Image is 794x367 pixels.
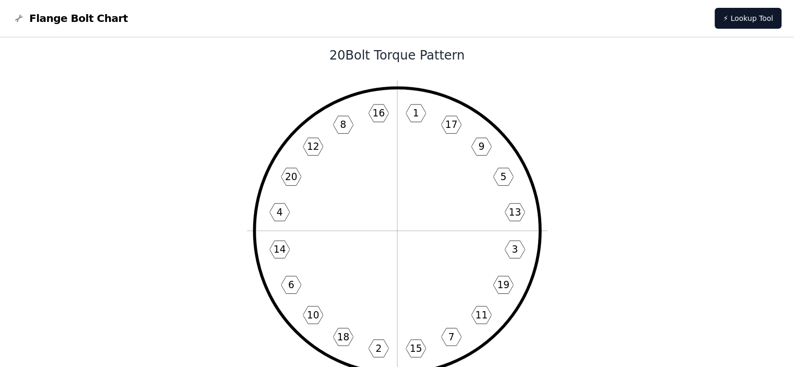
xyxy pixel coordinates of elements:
[306,141,319,152] text: 12
[512,244,518,255] text: 3
[715,8,781,29] a: ⚡ Lookup Tool
[409,342,422,353] text: 15
[497,279,509,290] text: 19
[448,331,454,342] text: 7
[276,207,282,218] text: 4
[273,244,286,255] text: 14
[29,11,128,26] span: Flange Bolt Chart
[340,119,346,130] text: 8
[306,309,319,320] text: 10
[13,12,25,25] img: Flange Bolt Chart Logo
[412,108,419,119] text: 1
[285,171,297,182] text: 20
[117,47,678,64] h1: 20 Bolt Torque Pattern
[475,309,488,320] text: 11
[372,108,385,119] text: 16
[375,342,382,353] text: 2
[337,331,349,342] text: 18
[288,279,294,290] text: 6
[478,141,484,152] text: 9
[445,119,457,130] text: 17
[500,171,506,182] text: 5
[508,207,521,218] text: 13
[13,11,128,26] a: Flange Bolt Chart LogoFlange Bolt Chart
